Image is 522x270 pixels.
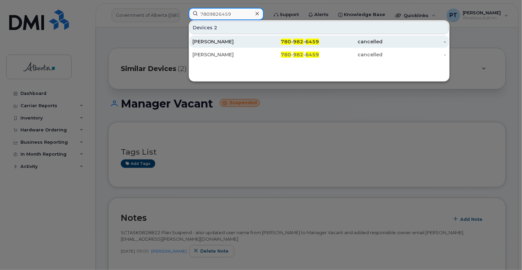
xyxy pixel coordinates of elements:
div: - - [256,51,319,58]
span: 2 [214,24,217,31]
div: - - [256,38,319,45]
div: cancelled [319,38,383,45]
a: [PERSON_NAME]780-982-6459cancelled- [190,48,449,61]
div: - [382,38,446,45]
div: cancelled [319,51,383,58]
span: 780 [281,52,291,58]
a: [PERSON_NAME]780-982-6459cancelled- [190,35,449,48]
span: 982 [293,39,304,45]
div: [PERSON_NAME] [192,51,256,58]
div: - [382,51,446,58]
span: 780 [281,39,291,45]
div: Devices [190,21,449,34]
span: 6459 [306,39,319,45]
div: [PERSON_NAME] [192,38,256,45]
span: 982 [293,52,304,58]
span: 6459 [306,52,319,58]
